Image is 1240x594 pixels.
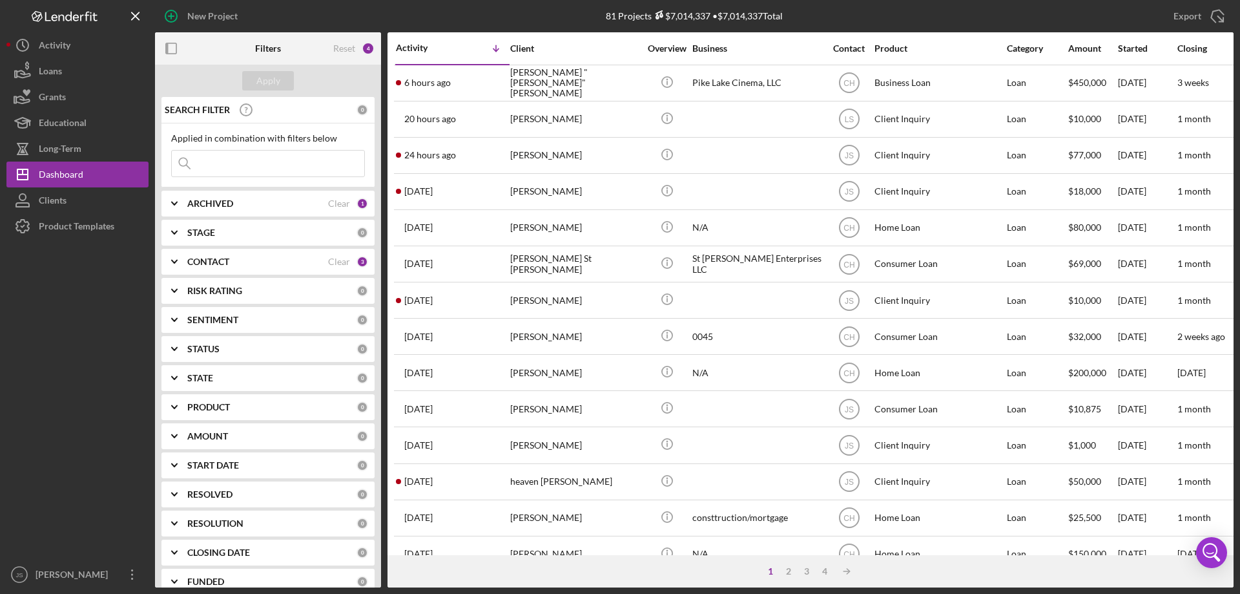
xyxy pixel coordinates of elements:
span: $50,000 [1068,476,1101,487]
b: START DATE [187,460,239,471]
text: CH [843,79,854,88]
time: 2025-09-23 20:17 [404,513,433,523]
div: Client Inquiry [874,465,1004,499]
div: 1 [761,566,780,577]
time: 2025-09-26 17:27 [404,332,433,342]
b: RISK RATING [187,286,242,296]
div: Applied in combination with filters below [171,133,365,143]
div: [DATE] [1118,428,1176,462]
div: [PERSON_NAME] [510,428,639,462]
text: CH [843,332,854,341]
div: [PERSON_NAME] [32,562,116,591]
div: N/A [692,355,821,390]
div: [DATE] [1118,355,1176,390]
text: JS [844,478,853,487]
div: [DATE] [1118,501,1176,535]
div: New Project [187,3,238,29]
text: LS [844,115,854,124]
div: Product [874,43,1004,54]
b: STATE [187,373,213,383]
div: Client Inquiry [874,102,1004,136]
div: 0 [356,547,368,558]
div: [PERSON_NAME] [510,355,639,390]
text: JS [844,187,853,196]
div: [DATE] [1118,283,1176,317]
div: Loan [1007,428,1067,462]
div: [PERSON_NAME] [510,211,639,245]
div: 4 [816,566,834,577]
div: Loan [1007,102,1067,136]
div: Activity [39,32,70,61]
div: heaven [PERSON_NAME] [510,465,639,499]
text: JS [15,571,23,578]
div: Consumer Loan [874,319,1004,354]
div: 2 [780,566,798,577]
button: Clients [6,187,149,213]
div: 1 [356,198,368,209]
div: [DATE] [1118,247,1176,281]
div: Clear [328,198,350,209]
div: Home Loan [874,355,1004,390]
button: Long-Term [6,136,149,162]
button: Export [1161,3,1234,29]
span: $69,000 [1068,258,1101,269]
div: Educational [39,110,87,139]
div: [PERSON_NAME] [510,175,639,209]
div: Home Loan [874,501,1004,535]
div: Loan [1007,138,1067,173]
div: 0 [356,489,368,500]
div: [PERSON_NAME] "[PERSON_NAME]" [PERSON_NAME] [510,66,639,100]
div: N/A [692,537,821,571]
div: Amount [1068,43,1117,54]
div: [DATE] [1118,102,1176,136]
time: 2025-09-27 14:21 [404,222,433,233]
time: 1 month [1177,186,1211,196]
div: Business Loan [874,66,1004,100]
span: $10,875 [1068,403,1101,414]
time: [DATE] [1177,367,1206,378]
div: [PERSON_NAME] [510,501,639,535]
div: Loan [1007,537,1067,571]
div: 81 Projects • $7,014,337 Total [606,10,783,21]
button: Activity [6,32,149,58]
span: $80,000 [1068,222,1101,233]
div: 0 [356,372,368,384]
div: [DATE] [1118,211,1176,245]
div: 0 [356,104,368,116]
span: $1,000 [1068,440,1096,451]
div: Apply [256,71,280,90]
div: [PERSON_NAME] [510,138,639,173]
time: 2025-09-25 00:34 [404,476,433,487]
span: $450,000 [1068,77,1106,88]
b: RESOLVED [187,489,232,500]
div: 0 [356,460,368,471]
div: Pike Lake Cinema, LLC [692,66,821,100]
button: Grants [6,84,149,110]
text: CH [843,260,854,269]
button: New Project [155,3,251,29]
time: 2025-09-26 23:16 [404,259,433,269]
div: Dashboard [39,162,83,191]
time: 2025-09-25 20:42 [404,404,433,414]
div: Loan [1007,66,1067,100]
div: Loan [1007,465,1067,499]
button: Loans [6,58,149,84]
span: $18,000 [1068,186,1101,196]
button: Product Templates [6,213,149,239]
b: ARCHIVED [187,198,233,209]
b: Filters [255,43,281,54]
text: CH [843,368,854,377]
div: Loan [1007,355,1067,390]
div: [PERSON_NAME] [510,319,639,354]
div: Loan [1007,175,1067,209]
div: Loan [1007,319,1067,354]
text: JS [844,151,853,160]
button: Apply [242,71,294,90]
div: [DATE] [1118,392,1176,426]
time: 1 month [1177,295,1211,306]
